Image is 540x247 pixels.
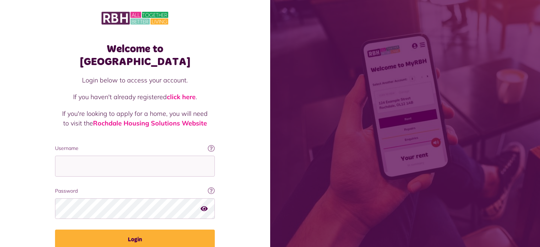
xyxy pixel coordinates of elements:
[167,93,196,101] a: click here
[55,145,215,152] label: Username
[62,92,208,102] p: If you haven't already registered .
[93,119,207,127] a: Rochdale Housing Solutions Website
[55,187,215,195] label: Password
[55,43,215,68] h1: Welcome to [GEOGRAPHIC_DATA]
[62,75,208,85] p: Login below to access your account.
[102,11,168,26] img: MyRBH
[62,109,208,128] p: If you're looking to apply for a home, you will need to visit the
